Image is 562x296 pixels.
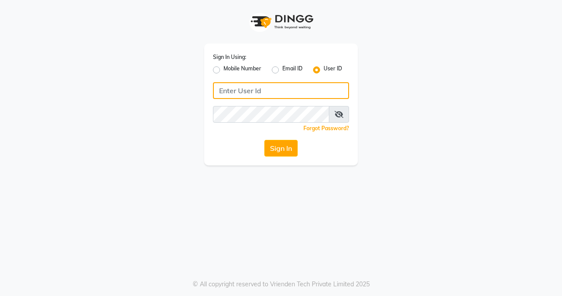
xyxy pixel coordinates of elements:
img: logo1.svg [246,9,316,35]
a: Forgot Password? [303,125,349,132]
label: Email ID [282,65,303,75]
label: User ID [324,65,342,75]
button: Sign In [264,140,298,157]
label: Mobile Number [223,65,261,75]
input: Username [213,82,349,99]
input: Username [213,106,329,123]
label: Sign In Using: [213,53,246,61]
